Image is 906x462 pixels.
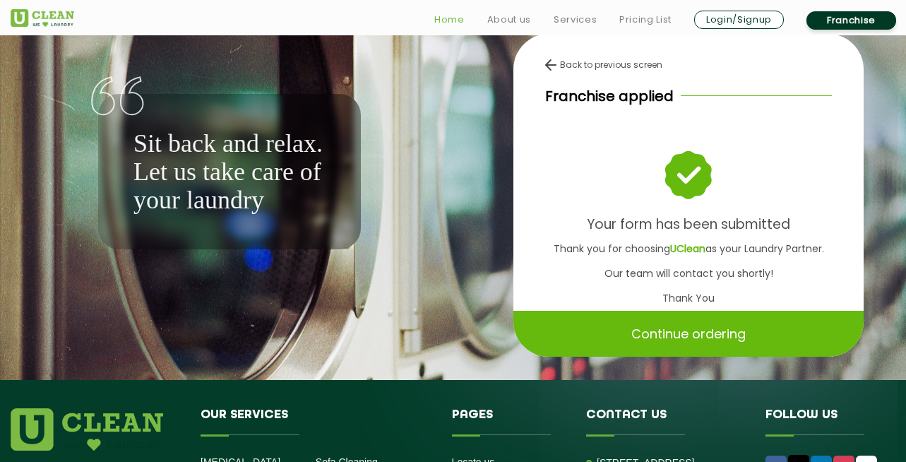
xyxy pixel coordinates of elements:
[586,408,744,435] h4: Contact us
[587,215,790,234] b: Your form has been submitted
[487,11,531,28] a: About us
[545,59,556,71] img: back-arrow.svg
[806,11,896,30] a: Franchise
[554,11,597,28] a: Services
[631,321,746,346] p: Continue ordering
[11,9,74,27] img: UClean Laundry and Dry Cleaning
[619,11,672,28] a: Pricing List
[670,242,705,256] b: UClean
[667,151,711,199] img: success
[545,85,674,107] p: Franchise applied
[11,408,163,451] img: logo.png
[91,76,144,116] img: quote-img
[434,11,465,28] a: Home
[201,408,431,435] h4: Our Services
[133,129,326,214] p: Sit back and relax. Let us take care of your laundry
[765,408,890,435] h4: Follow us
[452,408,566,435] h4: Pages
[694,11,784,29] a: Login/Signup
[545,59,832,71] div: Back to previous screen
[545,237,832,311] p: Thank you for choosing as your Laundry Partner. Our team will contact you shortly! Thank You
